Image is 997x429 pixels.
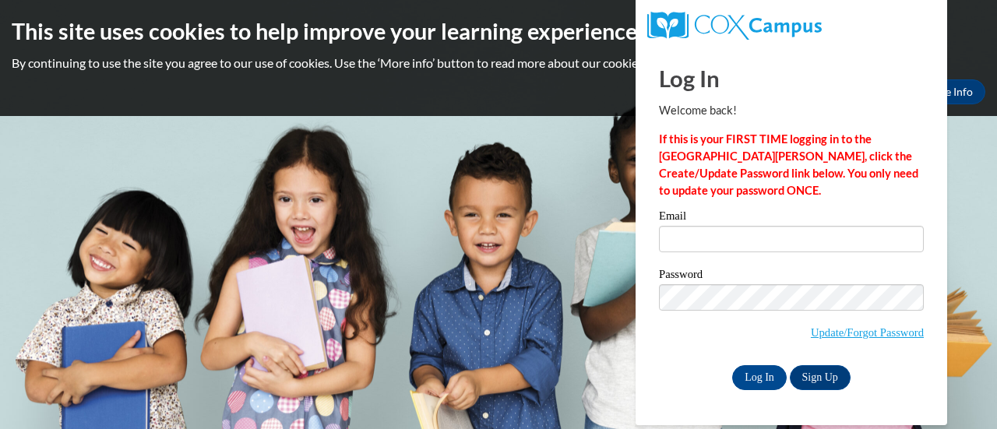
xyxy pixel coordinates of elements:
[12,55,985,72] p: By continuing to use the site you agree to our use of cookies. Use the ‘More info’ button to read...
[659,102,924,119] p: Welcome back!
[790,365,851,390] a: Sign Up
[659,132,918,197] strong: If this is your FIRST TIME logging in to the [GEOGRAPHIC_DATA][PERSON_NAME], click the Create/Upd...
[659,210,924,226] label: Email
[647,12,822,40] img: COX Campus
[732,365,787,390] input: Log In
[659,269,924,284] label: Password
[659,62,924,94] h1: Log In
[912,79,985,104] a: More Info
[12,16,985,47] h2: This site uses cookies to help improve your learning experience.
[811,326,924,339] a: Update/Forgot Password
